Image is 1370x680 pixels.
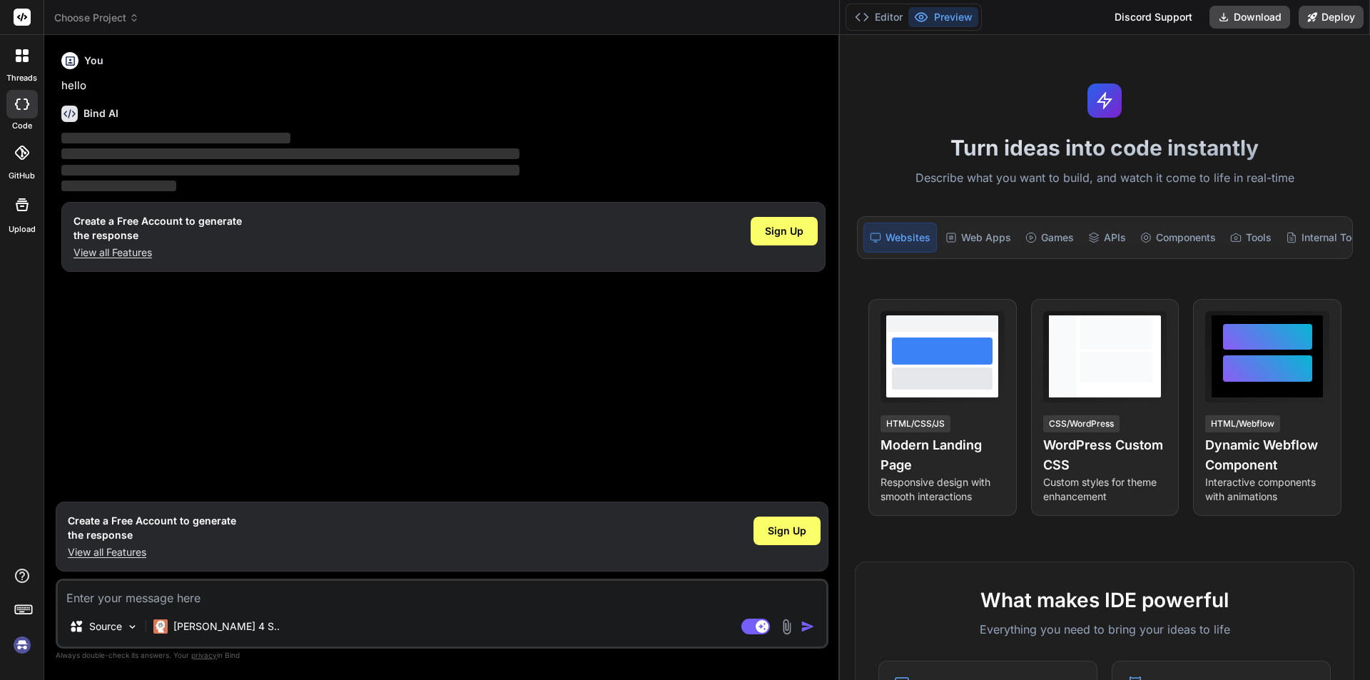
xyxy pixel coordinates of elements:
p: Responsive design with smooth interactions [881,475,1005,504]
img: Claude 4 Sonnet [153,619,168,634]
p: hello [61,78,826,94]
img: attachment [778,619,795,635]
div: Discord Support [1106,6,1201,29]
p: View all Features [68,545,236,559]
label: threads [6,72,37,84]
img: signin [10,633,34,657]
label: code [12,120,32,132]
h2: What makes IDE powerful [878,585,1331,615]
button: Download [1209,6,1290,29]
p: Source [89,619,122,634]
span: ‌ [61,133,290,143]
span: ‌ [61,148,519,159]
div: HTML/CSS/JS [881,415,950,432]
p: View all Features [73,245,242,260]
p: [PERSON_NAME] 4 S.. [173,619,280,634]
span: ‌ [61,181,176,191]
p: Always double-check its answers. Your in Bind [56,649,828,662]
h4: Dynamic Webflow Component [1205,435,1329,475]
h4: Modern Landing Page [881,435,1005,475]
span: Sign Up [765,224,803,238]
div: CSS/WordPress [1043,415,1120,432]
div: Tools [1224,223,1277,253]
button: Editor [849,7,908,27]
label: GitHub [9,170,35,182]
p: Custom styles for theme enhancement [1043,475,1167,504]
div: Games [1020,223,1080,253]
img: icon [801,619,815,634]
span: Choose Project [54,11,139,25]
p: Describe what you want to build, and watch it come to life in real-time [848,169,1361,188]
span: privacy [191,651,217,659]
h6: You [84,54,103,68]
span: Sign Up [768,524,806,538]
h1: Create a Free Account to generate the response [73,214,242,243]
label: Upload [9,223,36,235]
div: Web Apps [940,223,1017,253]
div: HTML/Webflow [1205,415,1280,432]
div: Components [1135,223,1222,253]
span: ‌ [61,165,519,176]
div: Websites [863,223,937,253]
button: Deploy [1299,6,1364,29]
h1: Create a Free Account to generate the response [68,514,236,542]
h1: Turn ideas into code instantly [848,135,1361,161]
img: Pick Models [126,621,138,633]
p: Everything you need to bring your ideas to life [878,621,1331,638]
p: Interactive components with animations [1205,475,1329,504]
div: APIs [1082,223,1132,253]
h6: Bind AI [83,106,118,121]
h4: WordPress Custom CSS [1043,435,1167,475]
button: Preview [908,7,978,27]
